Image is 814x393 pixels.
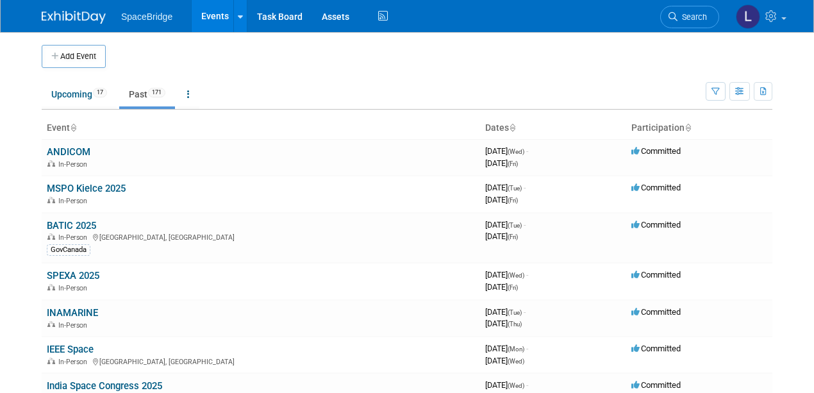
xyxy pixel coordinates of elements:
[47,220,96,231] a: BATIC 2025
[509,122,515,133] a: Sort by Start Date
[508,185,522,192] span: (Tue)
[524,307,526,317] span: -
[524,220,526,230] span: -
[47,307,98,319] a: INAMARINE
[736,4,760,29] img: Luminita Oprescu
[47,270,99,281] a: SPEXA 2025
[485,220,526,230] span: [DATE]
[631,183,681,192] span: Committed
[47,231,475,242] div: [GEOGRAPHIC_DATA], [GEOGRAPHIC_DATA]
[47,284,55,290] img: In-Person Event
[58,358,91,366] span: In-Person
[508,222,522,229] span: (Tue)
[524,183,526,192] span: -
[631,380,681,390] span: Committed
[508,233,518,240] span: (Fri)
[93,88,107,97] span: 17
[508,284,518,291] span: (Fri)
[485,344,528,353] span: [DATE]
[47,356,475,366] div: [GEOGRAPHIC_DATA], [GEOGRAPHIC_DATA]
[58,197,91,205] span: In-Person
[42,11,106,24] img: ExhibitDay
[42,82,117,106] a: Upcoming17
[47,244,90,256] div: GovCanada
[485,183,526,192] span: [DATE]
[526,146,528,156] span: -
[42,45,106,68] button: Add Event
[685,122,691,133] a: Sort by Participation Type
[47,233,55,240] img: In-Person Event
[485,158,518,168] span: [DATE]
[47,321,55,328] img: In-Person Event
[677,12,707,22] span: Search
[526,344,528,353] span: -
[70,122,76,133] a: Sort by Event Name
[508,382,524,389] span: (Wed)
[508,346,524,353] span: (Mon)
[485,195,518,205] span: [DATE]
[631,270,681,280] span: Committed
[485,146,528,156] span: [DATE]
[42,117,480,139] th: Event
[485,356,524,365] span: [DATE]
[508,197,518,204] span: (Fri)
[47,197,55,203] img: In-Person Event
[485,270,528,280] span: [DATE]
[660,6,719,28] a: Search
[47,183,126,194] a: MSPO Kielce 2025
[119,82,175,106] a: Past171
[47,344,94,355] a: IEEE Space
[626,117,772,139] th: Participation
[631,146,681,156] span: Committed
[508,309,522,316] span: (Tue)
[47,160,55,167] img: In-Person Event
[485,307,526,317] span: [DATE]
[526,270,528,280] span: -
[58,233,91,242] span: In-Person
[58,321,91,330] span: In-Person
[485,231,518,241] span: [DATE]
[631,344,681,353] span: Committed
[485,319,522,328] span: [DATE]
[480,117,626,139] th: Dates
[47,146,90,158] a: ANDICOM
[485,380,528,390] span: [DATE]
[148,88,165,97] span: 171
[508,358,524,365] span: (Wed)
[485,282,518,292] span: [DATE]
[631,307,681,317] span: Committed
[58,284,91,292] span: In-Person
[508,272,524,279] span: (Wed)
[58,160,91,169] span: In-Person
[526,380,528,390] span: -
[121,12,172,22] span: SpaceBridge
[508,148,524,155] span: (Wed)
[508,321,522,328] span: (Thu)
[47,380,162,392] a: India Space Congress 2025
[631,220,681,230] span: Committed
[47,358,55,364] img: In-Person Event
[508,160,518,167] span: (Fri)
